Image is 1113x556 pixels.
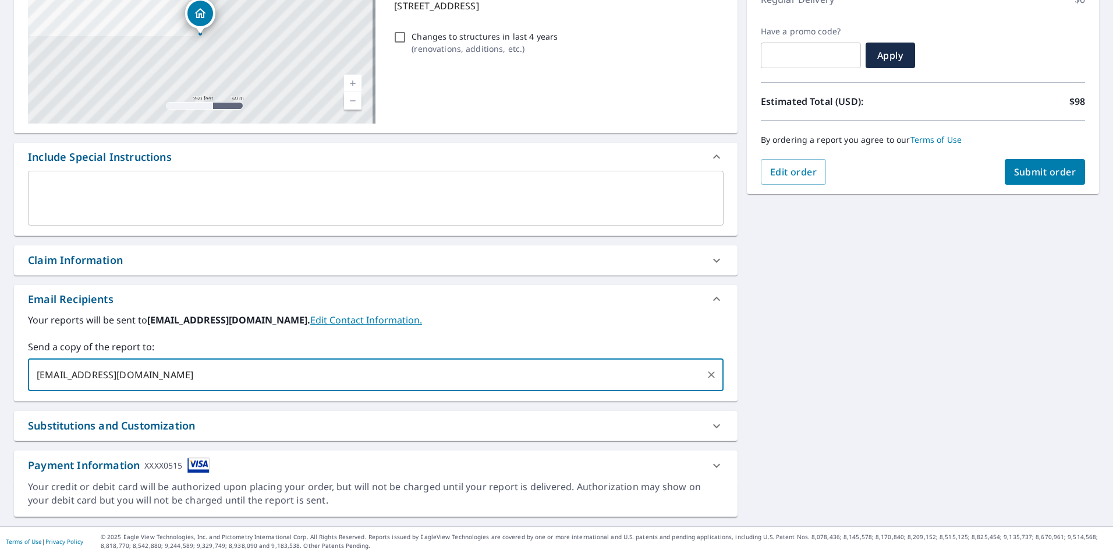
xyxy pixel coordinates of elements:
[14,451,738,480] div: Payment InformationXXXX0515cardImage
[1014,166,1076,178] span: Submit order
[28,340,724,354] label: Send a copy of the report to:
[28,291,114,307] div: Email Recipients
[28,313,724,327] label: Your reports will be sent to
[761,26,861,37] label: Have a promo code?
[28,458,210,473] div: Payment Information
[770,166,817,178] span: Edit order
[761,159,827,185] button: Edit order
[344,75,361,92] a: Current Level 17, Zoom In
[14,285,738,313] div: Email Recipients
[1005,159,1086,185] button: Submit order
[28,480,724,507] div: Your credit or debit card will be authorized upon placing your order, but will not be charged unt...
[187,458,210,473] img: cardImage
[875,49,906,62] span: Apply
[28,252,123,268] div: Claim Information
[412,30,558,43] p: Changes to structures in last 4 years
[761,94,923,108] p: Estimated Total (USD):
[1069,94,1085,108] p: $98
[28,418,195,434] div: Substitutions and Customization
[344,92,361,110] a: Current Level 17, Zoom Out
[14,143,738,171] div: Include Special Instructions
[412,43,558,55] p: ( renovations, additions, etc. )
[101,533,1107,550] p: © 2025 Eagle View Technologies, Inc. and Pictometry International Corp. All Rights Reserved. Repo...
[6,537,42,546] a: Terms of Use
[761,135,1085,145] p: By ordering a report you agree to our
[703,367,719,383] button: Clear
[45,537,83,546] a: Privacy Policy
[28,149,172,165] div: Include Special Instructions
[310,314,422,326] a: EditContactInfo
[14,245,738,275] div: Claim Information
[14,411,738,441] div: Substitutions and Customization
[866,43,915,68] button: Apply
[147,314,310,326] b: [EMAIL_ADDRESS][DOMAIN_NAME].
[144,458,182,473] div: XXXX0515
[6,538,83,545] p: |
[910,134,962,145] a: Terms of Use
